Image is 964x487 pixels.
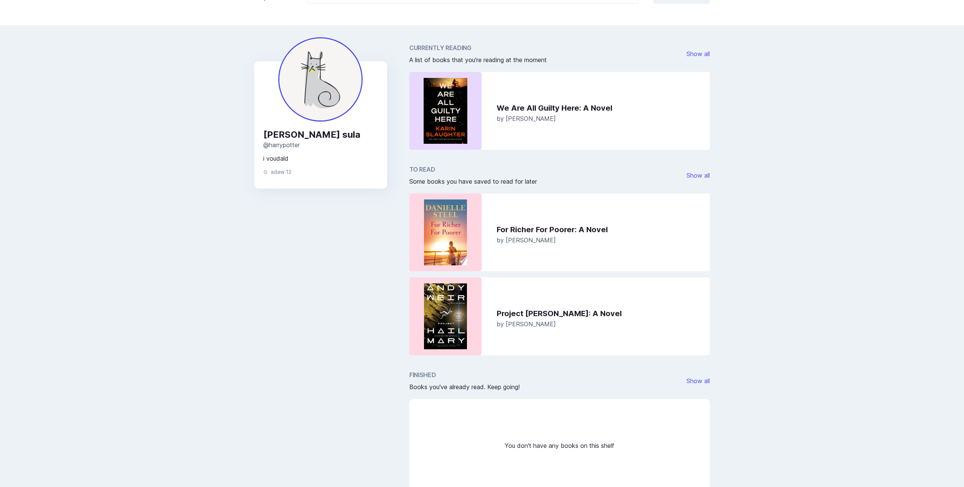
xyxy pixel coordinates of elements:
p: Some books you have saved to read for later [409,177,537,186]
p: A list of books that you're reading at the moment [409,55,547,64]
h2: To Read [409,165,537,174]
p: by [497,114,704,123]
p: Books you've already read. Keep going! [409,382,520,391]
a: Show all [686,172,710,179]
img: pp.png [278,37,363,122]
span: [PERSON_NAME] [506,236,556,244]
span: [PERSON_NAME] [506,115,556,122]
a: Project [PERSON_NAME]: A Novel [497,309,704,318]
h2: Finished [409,370,520,379]
span: [PERSON_NAME] [506,320,556,328]
h3: [PERSON_NAME] sula [263,129,378,140]
p: by [497,236,704,245]
a: Show all [686,50,710,58]
p: i voudald [263,154,378,163]
img: Woman paying for a purchase [415,78,476,144]
span: adaw 12 [271,169,291,175]
p: You don't have any books on this shelf [505,441,614,450]
img: Woman paying for a purchase [415,199,476,265]
a: Show all [686,377,710,385]
p: @ harrypotter [263,140,378,149]
h2: Currently Reading [409,43,547,52]
a: For Richer For Poorer: A Novel [497,225,704,234]
p: by [497,320,704,329]
a: We Are All Guilty Here: A Novel [497,103,704,113]
img: Woman paying for a purchase [415,283,476,349]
